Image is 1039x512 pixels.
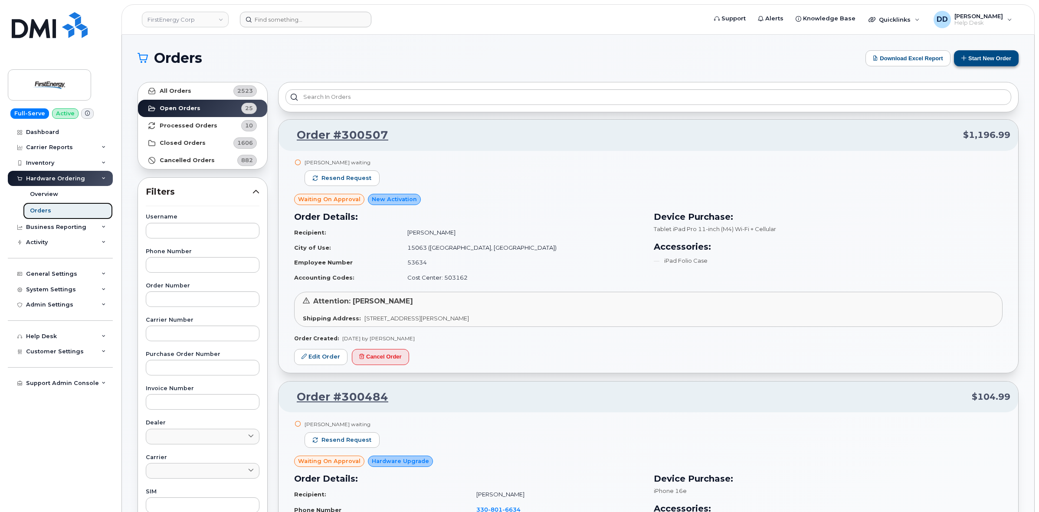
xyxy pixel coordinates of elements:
[372,195,417,203] span: New Activation
[294,259,353,266] strong: Employee Number
[1001,474,1032,505] iframe: Messenger Launcher
[364,315,469,322] span: [STREET_ADDRESS][PERSON_NAME]
[245,121,253,130] span: 10
[954,50,1019,66] button: Start New Order
[294,274,354,281] strong: Accounting Codes:
[352,349,409,365] button: Cancel Order
[305,170,380,186] button: Resend request
[294,210,643,223] h3: Order Details:
[342,335,415,342] span: [DATE] by [PERSON_NAME]
[160,122,217,129] strong: Processed Orders
[298,195,361,203] span: Waiting On Approval
[294,335,339,342] strong: Order Created:
[160,157,215,164] strong: Cancelled Orders
[146,214,259,220] label: Username
[237,139,253,147] span: 1606
[146,386,259,391] label: Invoice Number
[138,134,267,152] a: Closed Orders1606
[138,117,267,134] a: Processed Orders10
[972,391,1010,403] span: $104.99
[146,186,252,198] span: Filters
[305,432,380,448] button: Resend request
[654,240,1003,253] h3: Accessories:
[160,105,200,112] strong: Open Orders
[285,89,1011,105] input: Search in orders
[146,420,259,426] label: Dealer
[963,129,1010,141] span: $1,196.99
[654,210,1003,223] h3: Device Purchase:
[400,225,643,240] td: [PERSON_NAME]
[160,140,206,147] strong: Closed Orders
[400,255,643,270] td: 53634
[146,317,259,323] label: Carrier Number
[305,421,380,428] div: [PERSON_NAME] waiting
[294,244,331,251] strong: City of Use:
[160,88,191,95] strong: All Orders
[654,487,687,494] span: iPhone 16e
[321,436,371,444] span: Resend request
[294,491,326,498] strong: Recipient:
[294,229,326,236] strong: Recipient:
[654,257,1003,265] li: iPad Folio Case
[154,52,202,65] span: Orders
[654,225,776,232] span: Tablet iPad Pro 11-inch (M4) Wi-Fi + Cellular
[237,87,253,95] span: 2523
[146,352,259,357] label: Purchase Order Number
[286,127,388,143] a: Order #300507
[865,50,951,66] button: Download Excel Report
[298,457,361,465] span: Waiting On Approval
[294,349,347,365] a: Edit Order
[146,489,259,495] label: SIM
[245,104,253,112] span: 25
[313,297,413,305] span: Attention: [PERSON_NAME]
[305,159,380,166] div: [PERSON_NAME] waiting
[400,240,643,255] td: 15063 ([GEOGRAPHIC_DATA], [GEOGRAPHIC_DATA])
[138,152,267,169] a: Cancelled Orders882
[138,100,267,117] a: Open Orders25
[303,315,361,322] strong: Shipping Address:
[146,283,259,289] label: Order Number
[654,472,1003,485] h3: Device Purchase:
[286,389,388,405] a: Order #300484
[400,270,643,285] td: Cost Center: 503162
[138,82,267,100] a: All Orders2523
[241,156,253,164] span: 882
[321,174,371,182] span: Resend request
[146,455,259,460] label: Carrier
[294,472,643,485] h3: Order Details:
[372,457,429,465] span: Hardware Upgrade
[469,487,643,502] td: [PERSON_NAME]
[146,249,259,254] label: Phone Number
